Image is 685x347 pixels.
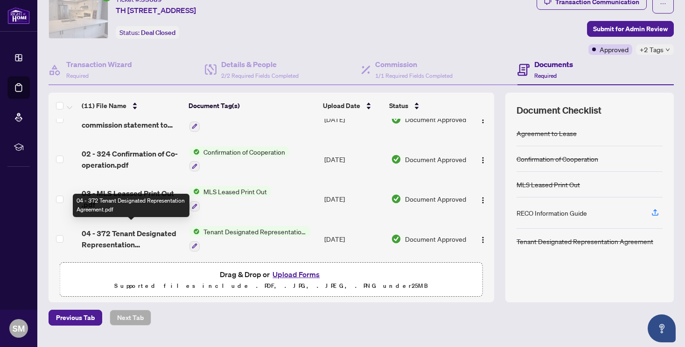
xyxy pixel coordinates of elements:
[405,234,466,244] span: Document Approved
[375,59,453,70] h4: Commission
[475,112,490,127] button: Logo
[648,314,676,342] button: Open asap
[116,5,196,16] span: TH [STREET_ADDRESS]
[640,44,664,55] span: +2 Tags
[479,116,487,124] img: Logo
[517,236,653,246] div: Tenant Designated Representation Agreement
[66,59,132,70] h4: Transaction Wizard
[220,268,322,280] span: Drag & Drop or
[82,228,182,250] span: 04 - 372 Tenant Designated Representation Agreement.pdf
[189,107,310,132] button: Status IconCommission Statement Sent to Listing Brokerage
[141,28,175,37] span: Deal Closed
[73,194,189,217] div: 04 - 372 Tenant Designated Representation Agreement.pdf
[405,194,466,204] span: Document Approved
[66,280,477,292] p: Supported files include .PDF, .JPG, .JPEG, .PNG under 25 MB
[321,219,387,259] td: [DATE]
[82,188,182,210] span: 03 - MLS Leassed Print Out .pdf
[385,93,468,119] th: Status
[82,108,182,130] span: [STREET_ADDRESS] 53 - commission statement to listing brokerage.pdf
[517,128,577,138] div: Agreement to Lease
[189,226,310,252] button: Status IconTenant Designated Representation Agreement
[391,154,401,164] img: Document Status
[391,114,401,124] img: Document Status
[517,154,598,164] div: Confirmation of Cooperation
[189,147,289,172] button: Status IconConfirmation of Cooperation
[49,310,102,326] button: Previous Tab
[66,72,89,79] span: Required
[665,48,670,52] span: down
[593,21,668,36] span: Submit for Admin Review
[110,310,151,326] button: Next Tab
[587,21,674,37] button: Submit for Admin Review
[534,72,557,79] span: Required
[200,226,310,237] span: Tenant Designated Representation Agreement
[323,101,360,111] span: Upload Date
[189,186,200,197] img: Status Icon
[600,44,629,54] span: Approved
[479,197,487,204] img: Logo
[82,101,126,111] span: (11) File Name
[56,310,95,325] span: Previous Tab
[405,114,466,124] span: Document Approved
[375,72,453,79] span: 1/1 Required Fields Completed
[534,59,573,70] h4: Documents
[189,147,200,157] img: Status Icon
[321,99,387,139] td: [DATE]
[270,268,322,280] button: Upload Forms
[200,147,289,157] span: Confirmation of Cooperation
[221,72,299,79] span: 2/2 Required Fields Completed
[319,93,385,119] th: Upload Date
[391,234,401,244] img: Document Status
[479,156,487,164] img: Logo
[82,148,182,170] span: 02 - 324 Confirmation of Co-operation.pdf
[517,179,580,190] div: MLS Leased Print Out
[660,0,666,7] span: ellipsis
[475,152,490,167] button: Logo
[200,186,271,197] span: MLS Leased Print Out
[78,93,185,119] th: (11) File Name
[321,139,387,179] td: [DATE]
[321,179,387,219] td: [DATE]
[13,322,25,335] span: SM
[221,59,299,70] h4: Details & People
[389,101,408,111] span: Status
[116,26,179,39] div: Status:
[475,231,490,246] button: Logo
[7,7,30,24] img: logo
[475,191,490,206] button: Logo
[479,236,487,244] img: Logo
[517,208,587,218] div: RECO Information Guide
[185,93,319,119] th: Document Tag(s)
[60,263,482,297] span: Drag & Drop orUpload FormsSupported files include .PDF, .JPG, .JPEG, .PNG under25MB
[517,104,601,117] span: Document Checklist
[391,194,401,204] img: Document Status
[189,226,200,237] img: Status Icon
[189,186,271,211] button: Status IconMLS Leased Print Out
[405,154,466,164] span: Document Approved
